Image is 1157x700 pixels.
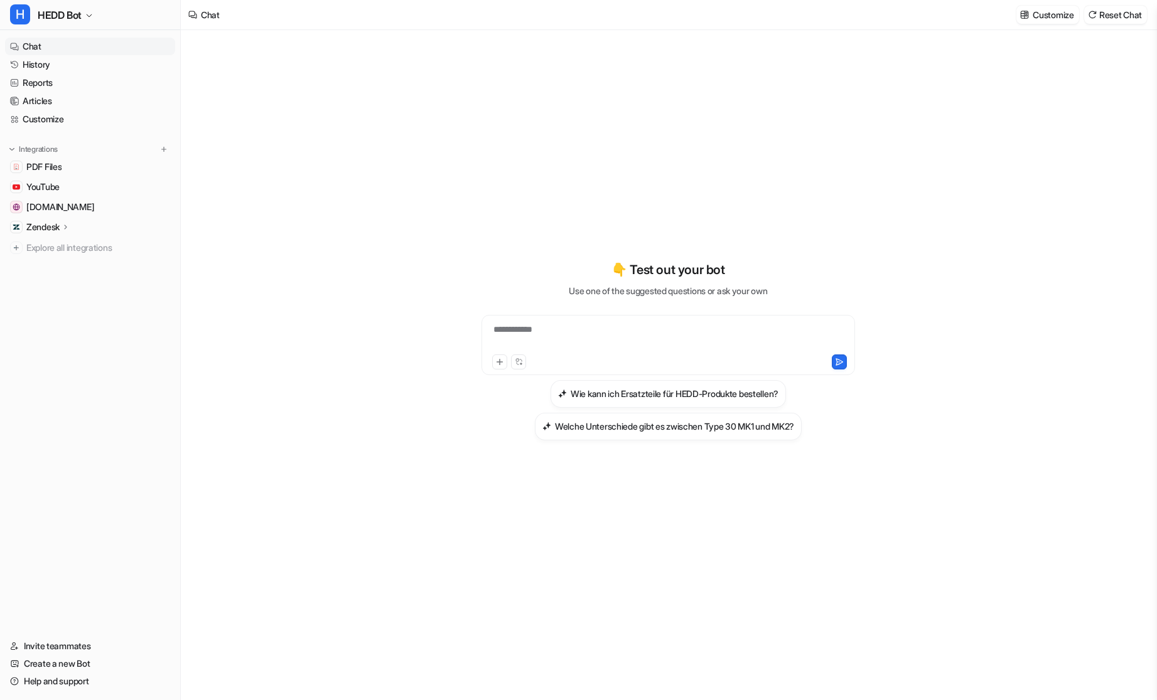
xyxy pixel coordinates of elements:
[5,110,175,128] a: Customize
[5,92,175,110] a: Articles
[555,420,794,433] h3: Welche Unterschiede gibt es zwischen Type 30 MK1 und MK2?
[26,181,60,193] span: YouTube
[551,380,786,408] button: Wie kann ich Ersatzteile für HEDD-Produkte bestellen?Wie kann ich Ersatzteile für HEDD-Produkte b...
[5,198,175,216] a: hedd.audio[DOMAIN_NAME]
[13,163,20,171] img: PDF Files
[5,158,175,176] a: PDF FilesPDF Files
[10,241,23,254] img: explore all integrations
[542,422,551,431] img: Welche Unterschiede gibt es zwischen Type 30 MK1 und MK2?
[5,672,175,690] a: Help and support
[611,260,724,279] p: 👇 Test out your bot
[159,145,168,154] img: menu_add.svg
[8,145,16,154] img: expand menu
[1020,10,1029,19] img: customize
[5,143,62,156] button: Integrations
[13,183,20,191] img: YouTube
[558,389,567,398] img: Wie kann ich Ersatzteile für HEDD-Produkte bestellen?
[38,6,82,24] span: HEDD Bot
[26,161,62,173] span: PDF Files
[5,38,175,55] a: Chat
[13,203,20,211] img: hedd.audio
[201,8,220,21] div: Chat
[1016,6,1079,24] button: Customize
[19,144,58,154] p: Integrations
[569,284,767,297] p: Use one of the suggested questions or ask your own
[535,413,802,440] button: Welche Unterschiede gibt es zwischen Type 30 MK1 und MK2?Welche Unterschiede gibt es zwischen Typ...
[26,238,170,258] span: Explore all integrations
[5,239,175,257] a: Explore all integrations
[10,4,30,24] span: H
[5,655,175,672] a: Create a new Bot
[5,56,175,73] a: History
[571,387,778,400] h3: Wie kann ich Ersatzteile für HEDD-Produkte bestellen?
[5,178,175,196] a: YouTubeYouTube
[1084,6,1147,24] button: Reset Chat
[5,637,175,655] a: Invite teammates
[26,221,60,233] p: Zendesk
[5,74,175,92] a: Reports
[26,201,94,213] span: [DOMAIN_NAME]
[1088,10,1097,19] img: reset
[13,223,20,231] img: Zendesk
[1033,8,1074,21] p: Customize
